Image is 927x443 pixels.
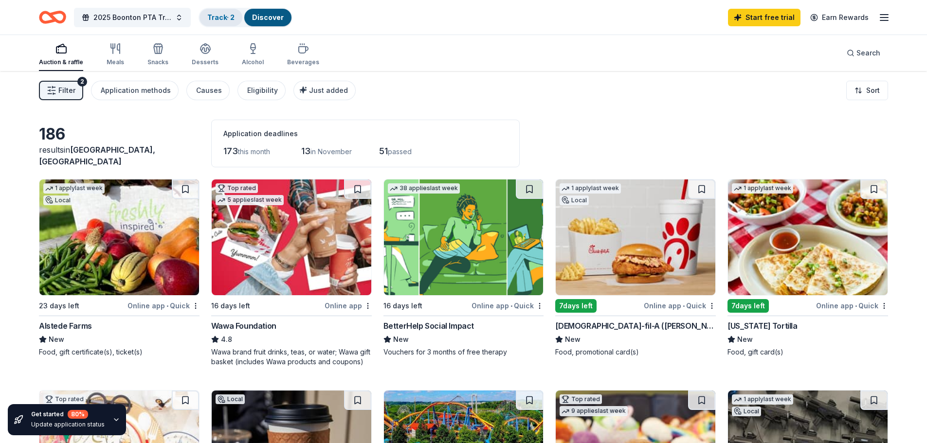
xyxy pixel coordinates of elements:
a: Image for Wawa FoundationTop rated5 applieslast week16 days leftOnline appWawa Foundation4.8Wawa ... [211,179,372,367]
div: Application deadlines [223,128,508,140]
div: Causes [196,85,222,96]
div: Meals [107,58,124,66]
div: 16 days left [211,300,250,312]
span: New [49,334,64,345]
a: Discover [252,13,284,21]
div: BetterHelp Social Impact [383,320,474,332]
div: Online app Quick [816,300,888,312]
button: Sort [846,81,888,100]
div: Online app [325,300,372,312]
a: Track· 2 [207,13,235,21]
div: 9 applies last week [560,406,628,416]
a: Image for Alstede Farms1 applylast weekLocal23 days leftOnline app•QuickAlstede FarmsNewFood, gif... [39,179,200,357]
span: Search [856,47,880,59]
span: Filter [58,85,75,96]
div: 38 applies last week [388,183,460,194]
span: 51 [379,146,388,156]
div: 7 days left [727,299,769,313]
img: Image for Chick-fil-A (Morris Plains) [556,179,715,295]
a: Home [39,6,66,29]
span: Just added [309,86,348,94]
img: Image for California Tortilla [728,179,888,295]
div: 1 apply last week [43,183,105,194]
button: Application methods [91,81,179,100]
div: Local [216,394,245,404]
div: 80 % [68,410,88,419]
button: Meals [107,39,124,71]
button: Eligibility [237,81,286,100]
button: Alcohol [242,39,264,71]
img: Image for Wawa Foundation [212,179,371,295]
span: passed [388,147,412,156]
button: Search [839,43,888,63]
a: Image for California Tortilla1 applylast week7days leftOnline app•Quick[US_STATE] TortillaNewFood... [727,179,888,357]
span: this month [238,147,270,156]
div: Top rated [43,394,86,404]
div: Food, gift card(s) [727,347,888,357]
div: Update application status [31,421,105,428]
div: Local [560,195,589,205]
div: [DEMOGRAPHIC_DATA]-fil-A ([PERSON_NAME][GEOGRAPHIC_DATA]) [555,320,716,332]
a: Image for BetterHelp Social Impact38 applieslast week16 days leftOnline app•QuickBetterHelp Socia... [383,179,544,357]
div: 1 apply last week [732,394,793,405]
div: 2 [77,77,87,87]
button: Desserts [192,39,218,71]
div: Alcohol [242,58,264,66]
div: Auction & raffle [39,58,83,66]
span: New [565,334,581,345]
div: Local [732,407,761,416]
button: Track· 2Discover [199,8,292,27]
span: • [855,302,857,310]
div: Food, gift certificate(s), ticket(s) [39,347,200,357]
span: 2025 Boonton PTA Tricky Tray [93,12,171,23]
span: • [510,302,512,310]
a: Image for Chick-fil-A (Morris Plains)1 applylast weekLocal7days leftOnline app•Quick[DEMOGRAPHIC_... [555,179,716,357]
div: Alstede Farms [39,320,92,332]
span: 13 [301,146,310,156]
div: 186 [39,124,200,144]
div: 16 days left [383,300,422,312]
div: 23 days left [39,300,79,312]
button: 2025 Boonton PTA Tricky Tray [74,8,191,27]
div: Get started [31,410,105,419]
div: Application methods [101,85,171,96]
span: • [683,302,685,310]
div: Local [43,195,73,205]
div: Top rated [560,394,602,404]
button: Snacks [147,39,168,71]
button: Beverages [287,39,319,71]
div: Online app Quick [644,300,716,312]
div: 5 applies last week [216,195,284,205]
div: Wawa brand fruit drinks, teas, or water; Wawa gift basket (includes Wawa products and coupons) [211,347,372,367]
button: Causes [186,81,230,100]
div: Eligibility [247,85,278,96]
span: • [166,302,168,310]
div: 7 days left [555,299,597,313]
div: Vouchers for 3 months of free therapy [383,347,544,357]
div: Top rated [216,183,258,193]
span: 4.8 [221,334,232,345]
button: Filter2 [39,81,83,100]
a: Earn Rewards [804,9,874,26]
div: 1 apply last week [560,183,621,194]
button: Just added [293,81,356,100]
div: [US_STATE] Tortilla [727,320,797,332]
div: results [39,144,200,167]
span: Sort [866,85,880,96]
span: New [393,334,409,345]
div: Online app Quick [127,300,200,312]
img: Image for Alstede Farms [39,179,199,295]
div: Food, promotional card(s) [555,347,716,357]
div: Desserts [192,58,218,66]
div: Snacks [147,58,168,66]
span: in [39,145,155,166]
span: in November [310,147,352,156]
span: 173 [223,146,238,156]
div: 1 apply last week [732,183,793,194]
div: Online app Quick [472,300,544,312]
div: Beverages [287,58,319,66]
img: Image for BetterHelp Social Impact [384,179,544,295]
div: Wawa Foundation [211,320,276,332]
span: New [737,334,753,345]
button: Auction & raffle [39,39,83,71]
